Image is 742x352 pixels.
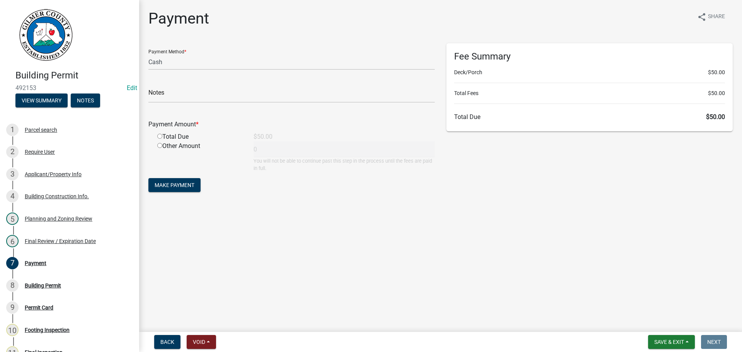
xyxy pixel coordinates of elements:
span: $50.00 [706,113,725,121]
button: View Summary [15,94,68,107]
button: Next [701,335,727,349]
button: Notes [71,94,100,107]
div: Payment [25,260,46,266]
div: 4 [6,190,19,202]
span: Next [707,339,721,345]
div: 1 [6,124,19,136]
span: Void [193,339,205,345]
div: 5 [6,213,19,225]
div: 2 [6,146,19,158]
span: Back [160,339,174,345]
span: Save & Exit [654,339,684,345]
span: Share [708,12,725,22]
div: Building Permit [25,283,61,288]
div: Final Review / Expiration Date [25,238,96,244]
span: $50.00 [708,68,725,77]
div: 6 [6,235,19,247]
img: Gilmer County, Georgia [15,8,73,62]
div: Require User [25,149,55,155]
button: shareShare [691,9,731,24]
div: 3 [6,168,19,180]
h6: Total Due [454,113,725,121]
div: 7 [6,257,19,269]
div: Total Due [151,132,248,141]
button: Save & Exit [648,335,695,349]
h4: Building Permit [15,70,133,81]
wm-modal-confirm: Notes [71,98,100,104]
wm-modal-confirm: Summary [15,98,68,104]
div: 8 [6,279,19,292]
span: Make Payment [155,182,194,188]
div: Footing Inspection [25,327,70,333]
div: Payment Amount [143,120,441,129]
span: 492153 [15,84,124,92]
button: Void [187,335,216,349]
h1: Payment [148,9,209,28]
button: Back [154,335,180,349]
div: Planning and Zoning Review [25,216,92,221]
div: Other Amount [151,141,248,172]
i: share [697,12,706,22]
div: Applicant/Property Info [25,172,82,177]
button: Make Payment [148,178,201,192]
wm-modal-confirm: Edit Application Number [127,84,137,92]
div: Building Construction Info. [25,194,89,199]
div: Parcel search [25,127,57,133]
span: $50.00 [708,89,725,97]
div: 9 [6,301,19,314]
h6: Fee Summary [454,51,725,62]
div: 10 [6,324,19,336]
li: Total Fees [454,89,725,97]
a: Edit [127,84,137,92]
div: Permit Card [25,305,53,310]
li: Deck/Porch [454,68,725,77]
